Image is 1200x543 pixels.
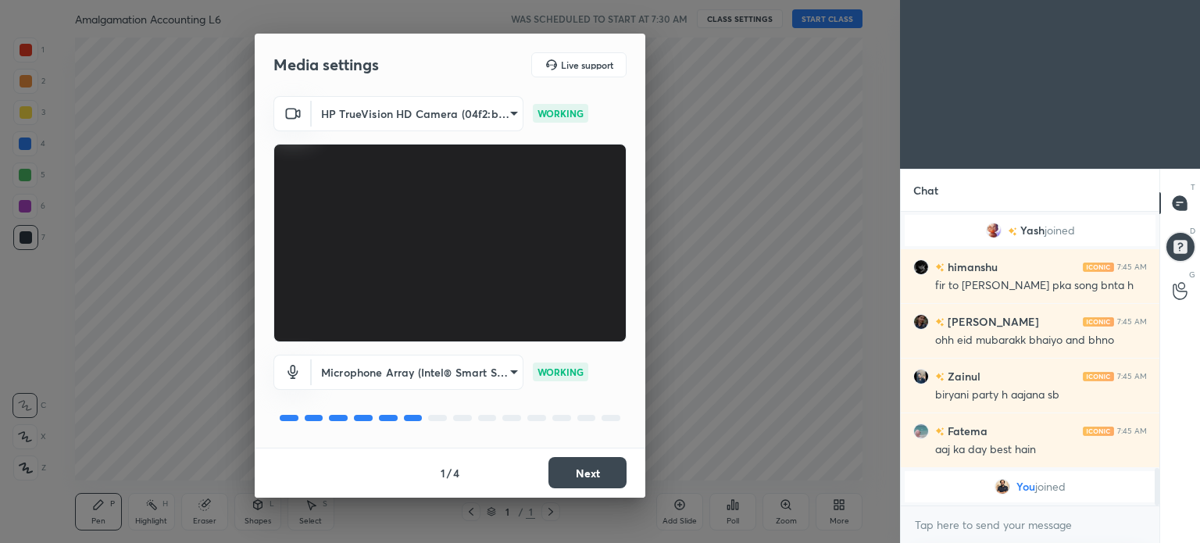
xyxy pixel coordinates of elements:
h6: Zainul [945,368,980,384]
button: Next [548,457,627,488]
span: Yash [1020,224,1045,237]
h4: / [447,465,452,481]
div: ohh eid mubarakk bhaiyo and bhno [935,333,1147,348]
div: biryani party h aajana sb [935,388,1147,403]
h5: Live support [561,60,613,70]
img: c9e278afab4b450cb2eb498552f0b02c.jpg [913,259,929,275]
img: no-rating-badge.077c3623.svg [935,263,945,272]
p: WORKING [537,106,584,120]
h6: himanshu [945,259,998,275]
p: Chat [901,170,951,211]
img: c8c3773af130436fbbd3ef7eda59cd9b.jpg [986,223,1002,238]
img: no-rating-badge.077c3623.svg [935,427,945,436]
p: G [1189,269,1195,280]
img: iconic-light.a09c19a4.png [1083,317,1114,327]
img: iconic-light.a09c19a4.png [1083,427,1114,436]
div: 7:45 AM [1117,263,1147,272]
img: no-rating-badge.077c3623.svg [935,373,945,381]
img: no-rating-badge.077c3623.svg [1008,227,1017,236]
h4: 4 [453,465,459,481]
img: no-rating-badge.077c3623.svg [935,318,945,327]
img: c03332fea6b14f46a3145b9173f2b3a7.jpg [995,479,1010,495]
p: D [1190,225,1195,237]
div: 7:45 AM [1117,372,1147,381]
div: fir to [PERSON_NAME] pka song bnta h [935,278,1147,294]
h6: Fatema [945,423,987,439]
span: You [1016,480,1035,493]
div: aaj ka day best hain [935,442,1147,458]
p: WORKING [537,365,584,379]
h6: [PERSON_NAME] [945,313,1039,330]
p: T [1191,181,1195,193]
img: a358d6efd4b64471b9a414a6fa5ab202.jpg [913,314,929,330]
img: iconic-light.a09c19a4.png [1083,263,1114,272]
div: 7:45 AM [1117,317,1147,327]
span: joined [1035,480,1066,493]
img: d41cc4565d5b4ab09a50beb0a68bfe3c.png [913,369,929,384]
div: grid [901,212,1159,505]
span: joined [1045,224,1075,237]
img: iconic-light.a09c19a4.png [1083,372,1114,381]
h4: 1 [441,465,445,481]
div: 7:45 AM [1117,427,1147,436]
img: 9405d135d0cd4a27aa7e2bc0c754d48b.jpg [913,423,929,439]
h2: Media settings [273,55,379,75]
div: HP TrueVision HD Camera (04f2:b75e) [312,355,523,390]
div: HP TrueVision HD Camera (04f2:b75e) [312,96,523,131]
